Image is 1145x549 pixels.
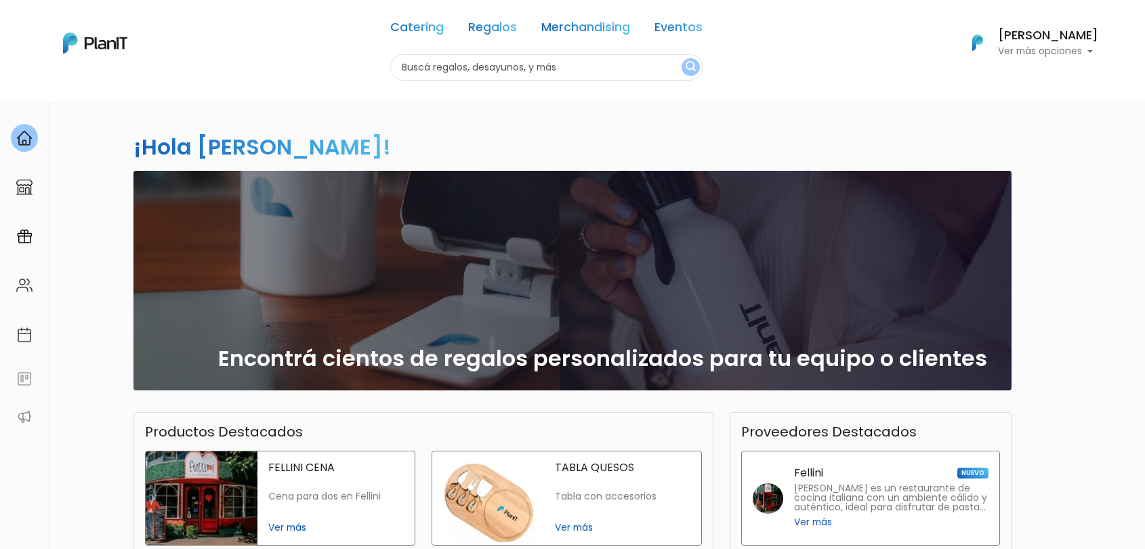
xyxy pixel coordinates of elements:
span: Ver más [794,515,832,529]
h3: Proveedores Destacados [741,424,917,440]
p: TABLA QUESOS [555,462,690,473]
a: Merchandising [541,22,630,38]
p: FELLINI CENA [268,462,404,473]
img: campaigns-02234683943229c281be62815700db0a1741e53638e28bf9629b52c665b00959.svg [16,228,33,245]
button: PlanIt Logo [PERSON_NAME] Ver más opciones [955,25,1098,60]
a: Catering [390,22,444,38]
img: fellini [753,483,783,514]
h3: Productos Destacados [145,424,303,440]
img: marketplace-4ceaa7011d94191e9ded77b95e3339b90024bf715f7c57f8cf31f2d8c509eaba.svg [16,179,33,195]
h6: [PERSON_NAME] [998,30,1098,42]
p: Cena para dos en Fellini [268,491,404,502]
a: Fellini NUEVO [PERSON_NAME] es un restaurante de cocina italiana con un ambiente cálido y auténti... [741,451,1000,546]
p: Fellini [794,468,823,479]
img: PlanIt Logo [63,33,127,54]
a: fellini cena FELLINI CENA Cena para dos en Fellini Ver más [145,451,415,546]
h2: ¡Hola [PERSON_NAME]! [133,131,391,162]
img: people-662611757002400ad9ed0e3c099ab2801c6687ba6c219adb57efc949bc21e19d.svg [16,277,33,293]
img: home-e721727adea9d79c4d83392d1f703f7f8bce08238fde08b1acbfd93340b81755.svg [16,130,33,146]
span: NUEVO [957,468,988,479]
img: calendar-87d922413cdce8b2cf7b7f5f62616a5cf9e4887200fb71536465627b3292af00.svg [16,327,33,343]
img: PlanIt Logo [963,28,993,58]
img: tabla quesos [432,451,544,545]
img: partners-52edf745621dab592f3b2c58e3bca9d71375a7ef29c3b500c9f145b62cc070d4.svg [16,409,33,425]
img: fellini cena [146,451,257,545]
span: Ver más [555,521,690,535]
input: Buscá regalos, desayunos, y más [390,54,703,81]
h2: Encontrá cientos de regalos personalizados para tu equipo o clientes [218,346,987,371]
span: Ver más [268,521,404,535]
a: Regalos [468,22,517,38]
p: Tabla con accesorios [555,491,690,502]
a: Eventos [654,22,703,38]
a: tabla quesos TABLA QUESOS Tabla con accesorios Ver más [432,451,702,546]
p: [PERSON_NAME] es un restaurante de cocina italiana con un ambiente cálido y auténtico, ideal para... [794,484,988,512]
img: search_button-432b6d5273f82d61273b3651a40e1bd1b912527efae98b1b7a1b2c0702e16a8d.svg [686,61,696,74]
p: Ver más opciones [998,47,1098,56]
img: feedback-78b5a0c8f98aac82b08bfc38622c3050aee476f2c9584af64705fc4e61158814.svg [16,371,33,387]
